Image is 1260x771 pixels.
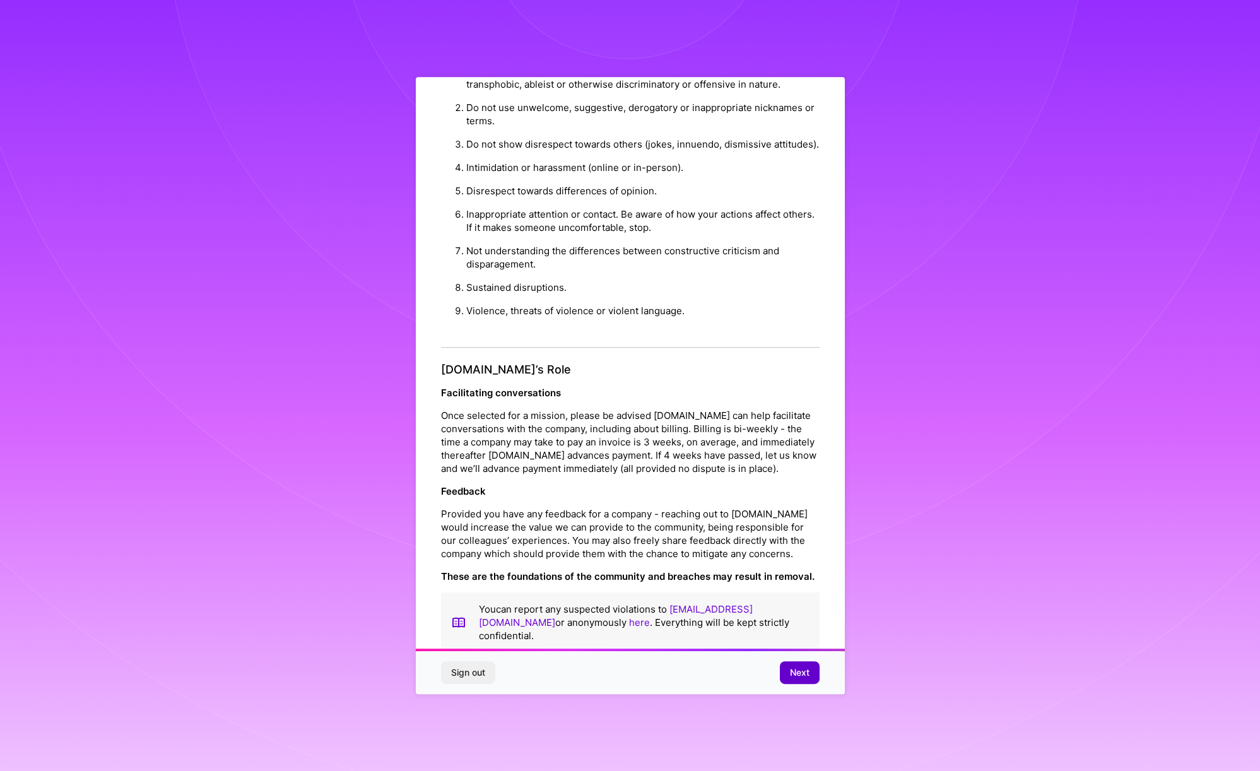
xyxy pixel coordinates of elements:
[451,666,485,679] span: Sign out
[466,179,820,203] li: Disrespect towards differences of opinion.
[466,299,820,322] li: Violence, threats of violence or violent language.
[441,661,495,684] button: Sign out
[441,508,820,561] p: Provided you have any feedback for a company - reaching out to [DOMAIN_NAME] would increase the v...
[466,132,820,156] li: Do not show disrespect towards others (jokes, innuendo, dismissive attitudes).
[790,666,810,679] span: Next
[441,571,815,583] strong: These are the foundations of the community and breaches may result in removal.
[629,617,650,629] a: here
[466,203,820,239] li: Inappropriate attention or contact. Be aware of how your actions affect others. If it makes someo...
[441,486,486,498] strong: Feedback
[441,409,820,476] p: Once selected for a mission, please be advised [DOMAIN_NAME] can help facilitate conversations wi...
[780,661,820,684] button: Next
[451,603,466,643] img: book icon
[466,59,820,96] li: Conduct or speech which might be considered sexist, racist, homophobic, transphobic, ableist or o...
[466,239,820,276] li: Not understanding the differences between constructive criticism and disparagement.
[466,276,820,299] li: Sustained disruptions.
[466,156,820,179] li: Intimidation or harassment (online or in-person).
[466,96,820,132] li: Do not use unwelcome, suggestive, derogatory or inappropriate nicknames or terms.
[441,363,820,377] h4: [DOMAIN_NAME]’s Role
[441,387,561,399] strong: Facilitating conversations
[479,603,810,643] p: You can report any suspected violations to or anonymously . Everything will be kept strictly conf...
[479,604,753,629] a: [EMAIL_ADDRESS][DOMAIN_NAME]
